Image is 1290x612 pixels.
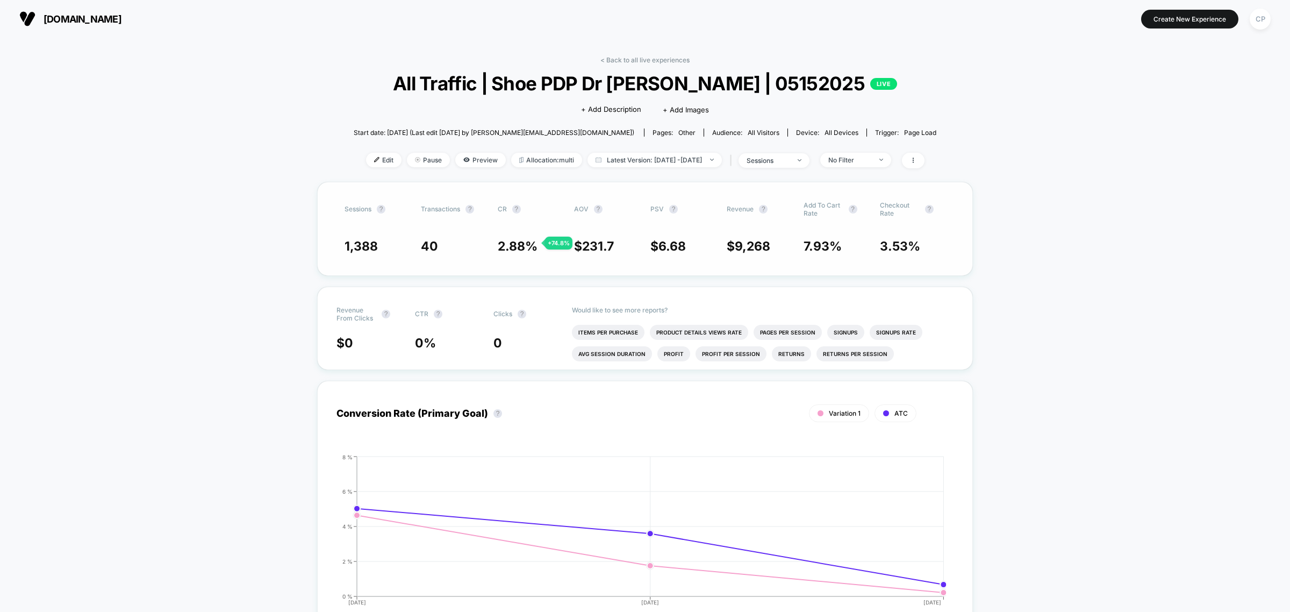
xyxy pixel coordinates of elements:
[727,239,770,254] span: $
[829,409,861,417] span: Variation 1
[518,310,526,318] button: ?
[377,205,385,214] button: ?
[696,346,766,361] li: Profit Per Session
[342,523,353,529] tspan: 4 %
[870,325,922,340] li: Signups Rate
[498,239,537,254] span: 2.88 %
[710,159,714,161] img: end
[650,325,748,340] li: Product Details Views Rate
[828,156,871,164] div: No Filter
[669,205,678,214] button: ?
[421,205,460,213] span: Transactions
[342,453,353,460] tspan: 8 %
[925,205,934,214] button: ?
[600,56,690,64] a: < Back to all live experiences
[493,409,502,418] button: ?
[712,129,779,137] div: Audience:
[382,310,390,318] button: ?
[816,346,894,361] li: Returns Per Session
[658,239,686,254] span: 6.68
[748,129,779,137] span: All Visitors
[875,129,936,137] div: Trigger:
[804,201,843,217] span: Add To Cart Rate
[421,239,438,254] span: 40
[880,201,920,217] span: Checkout Rate
[336,306,376,322] span: Revenue From Clicks
[894,409,908,417] span: ATC
[16,10,125,27] button: [DOMAIN_NAME]
[657,346,690,361] li: Profit
[465,205,474,214] button: ?
[545,237,572,250] div: + 74.8 %
[594,205,603,214] button: ?
[650,205,664,213] span: PSV
[374,157,379,162] img: edit
[572,325,644,340] li: Items Per Purchase
[727,153,739,168] span: |
[574,205,589,213] span: AOV
[1246,8,1274,30] button: CP
[787,129,866,137] span: Device:
[849,205,857,214] button: ?
[747,156,790,165] div: sessions
[650,239,686,254] span: $
[678,129,696,137] span: other
[348,599,366,606] tspan: [DATE]
[1141,10,1238,29] button: Create New Experience
[572,306,954,314] p: Would like to see more reports?
[923,599,941,606] tspan: [DATE]
[879,159,883,161] img: end
[455,153,506,167] span: Preview
[342,593,353,599] tspan: 0 %
[759,205,768,214] button: ?
[342,558,353,564] tspan: 2 %
[870,78,897,90] p: LIVE
[415,157,420,162] img: end
[653,129,696,137] div: Pages:
[772,346,811,361] li: Returns
[904,129,936,137] span: Page Load
[582,239,614,254] span: 231.7
[735,239,770,254] span: 9,268
[727,205,754,213] span: Revenue
[342,488,353,494] tspan: 6 %
[19,11,35,27] img: Visually logo
[345,336,353,351] span: 0
[44,13,121,25] span: [DOMAIN_NAME]
[407,153,450,167] span: Pause
[512,205,521,214] button: ?
[663,105,709,114] span: + Add Images
[415,336,436,351] span: 0 %
[581,104,641,115] span: + Add Description
[345,205,371,213] span: Sessions
[754,325,822,340] li: Pages Per Session
[383,72,907,95] span: All Traffic | Shoe PDP Dr [PERSON_NAME] | 05152025
[827,325,864,340] li: Signups
[498,205,507,213] span: CR
[519,157,524,163] img: rebalance
[511,153,582,167] span: Allocation: multi
[880,239,920,254] span: 3.53 %
[345,239,378,254] span: 1,388
[336,336,353,351] span: $
[804,239,842,254] span: 7.93 %
[587,153,722,167] span: Latest Version: [DATE] - [DATE]
[354,129,634,137] span: Start date: [DATE] (Last edit [DATE] by [PERSON_NAME][EMAIL_ADDRESS][DOMAIN_NAME])
[825,129,858,137] span: all devices
[642,599,660,606] tspan: [DATE]
[493,310,512,318] span: Clicks
[572,346,652,361] li: Avg Session Duration
[366,153,402,167] span: Edit
[596,157,601,162] img: calendar
[574,239,614,254] span: $
[434,310,442,318] button: ?
[493,336,502,351] span: 0
[1250,9,1271,30] div: CP
[798,159,801,161] img: end
[415,310,428,318] span: CTR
